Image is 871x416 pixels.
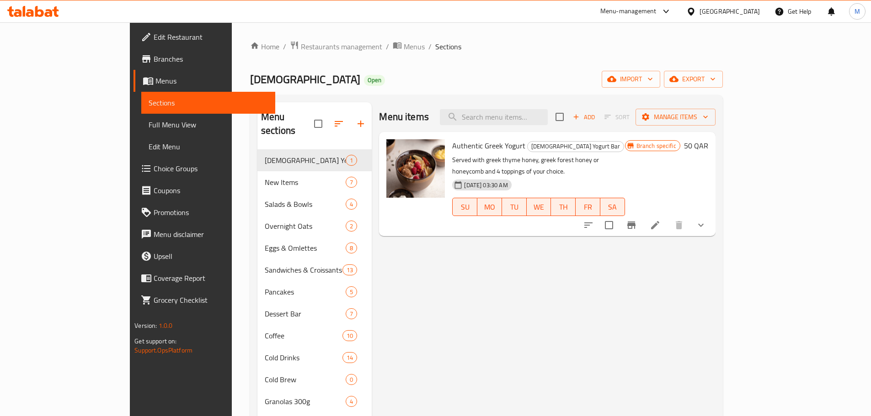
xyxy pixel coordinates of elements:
[551,198,576,216] button: TH
[257,171,372,193] div: New Items7
[154,229,268,240] span: Menu disclaimer
[154,251,268,262] span: Upsell
[265,330,342,341] span: Coffee
[346,221,357,232] div: items
[435,41,461,52] span: Sections
[343,332,357,340] span: 10
[257,303,372,325] div: Dessert Bar7
[569,110,598,124] span: Add item
[550,107,569,126] span: Select section
[456,200,474,214] span: SU
[690,214,712,236] button: show more
[579,200,597,214] span: FR
[598,110,636,124] span: Select section first
[141,92,275,114] a: Sections
[700,6,760,16] div: [GEOGRAPHIC_DATA]
[141,136,275,158] a: Edit Menu
[346,308,357,319] div: items
[404,41,425,52] span: Menus
[346,374,357,385] div: items
[265,199,346,210] span: Salads & Bowls
[265,352,342,363] span: Cold Drinks
[134,201,275,223] a: Promotions
[528,141,624,152] span: [DEMOGRAPHIC_DATA] Yogurt Bar
[599,216,619,235] span: Select to update
[609,74,653,85] span: import
[261,110,314,137] h2: Menu sections
[386,41,389,52] li: /
[265,177,346,188] span: New Items
[346,199,357,210] div: items
[265,264,342,275] span: Sandwiches & Croissants
[460,181,511,190] span: [DATE] 03:30 AM
[265,221,346,232] span: Overnight Oats
[343,266,357,274] span: 13
[257,215,372,237] div: Overnight Oats2
[555,200,572,214] span: TH
[134,344,192,356] a: Support.OpsPlatform
[452,154,625,177] p: Served with greek thyme honey, greek forest honey or honeycomb and 4 toppings of your choice.
[393,41,425,53] a: Menus
[257,259,372,281] div: Sandwiches & Croissants13
[149,141,268,152] span: Edit Menu
[155,75,268,86] span: Menus
[134,48,275,70] a: Branches
[440,109,548,125] input: search
[855,6,860,16] span: M
[379,110,429,124] h2: Menu items
[350,113,372,135] button: Add section
[154,207,268,218] span: Promotions
[257,237,372,259] div: Eggs & Omlettes8
[265,374,346,385] span: Cold Brew
[600,6,657,17] div: Menu-management
[346,286,357,297] div: items
[506,200,523,214] span: TU
[134,179,275,201] a: Coupons
[576,198,600,216] button: FR
[342,352,357,363] div: items
[154,53,268,64] span: Branches
[250,41,723,53] nav: breadcrumb
[134,245,275,267] a: Upsell
[346,222,357,231] span: 2
[149,119,268,130] span: Full Menu View
[572,112,596,122] span: Add
[527,141,624,152] div: Qure Yogurt Bar
[346,310,357,318] span: 7
[290,41,382,53] a: Restaurants management
[346,178,357,187] span: 7
[301,41,382,52] span: Restaurants management
[346,288,357,296] span: 5
[502,198,527,216] button: TU
[346,242,357,253] div: items
[346,200,357,209] span: 4
[602,71,660,88] button: import
[342,264,357,275] div: items
[154,185,268,196] span: Coupons
[134,267,275,289] a: Coverage Report
[684,139,708,152] h6: 50 QAR
[636,109,716,126] button: Manage items
[154,32,268,42] span: Edit Restaurant
[527,198,551,216] button: WE
[604,200,621,214] span: SA
[530,200,548,214] span: WE
[134,26,275,48] a: Edit Restaurant
[668,214,690,236] button: delete
[346,397,357,406] span: 4
[250,69,360,90] span: [DEMOGRAPHIC_DATA]
[265,286,346,297] span: Pancakes
[600,198,625,216] button: SA
[265,242,346,253] span: Eggs & Omlettes
[481,200,498,214] span: MO
[695,220,706,231] svg: Show Choices
[149,97,268,108] span: Sections
[346,156,357,165] span: 1
[664,71,723,88] button: export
